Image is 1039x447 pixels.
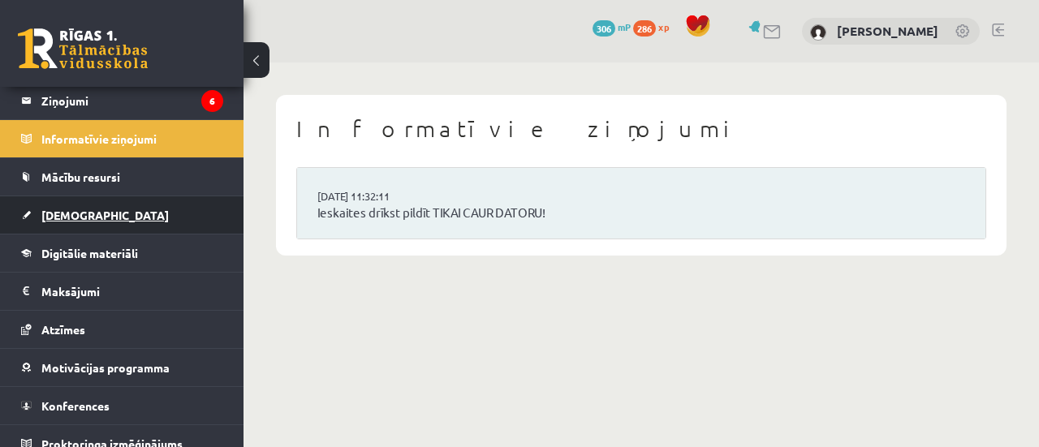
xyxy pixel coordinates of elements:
span: [DEMOGRAPHIC_DATA] [41,208,169,222]
a: Motivācijas programma [21,349,223,386]
span: mP [618,20,631,33]
a: 286 xp [633,20,677,33]
a: Atzīmes [21,311,223,348]
span: Atzīmes [41,322,85,337]
a: Maksājumi [21,273,223,310]
a: Konferences [21,387,223,424]
legend: Ziņojumi [41,82,223,119]
span: xp [658,20,669,33]
span: Konferences [41,398,110,413]
legend: Maksājumi [41,273,223,310]
a: Digitālie materiāli [21,234,223,272]
a: [PERSON_NAME] [837,23,938,39]
span: Motivācijas programma [41,360,170,375]
span: Digitālie materiāli [41,246,138,260]
a: Ziņojumi6 [21,82,223,119]
a: [DEMOGRAPHIC_DATA] [21,196,223,234]
a: Rīgas 1. Tālmācības vidusskola [18,28,148,69]
a: 306 mP [593,20,631,33]
h1: Informatīvie ziņojumi [296,115,986,143]
a: [DATE] 11:32:11 [317,188,439,204]
a: Informatīvie ziņojumi [21,120,223,157]
i: 6 [201,90,223,112]
legend: Informatīvie ziņojumi [41,120,223,157]
span: 306 [593,20,615,37]
span: Mācību resursi [41,170,120,184]
img: Katrīna Šeputīte [810,24,826,41]
a: Mācību resursi [21,158,223,196]
a: Ieskaites drīkst pildīt TIKAI CAUR DATORU! [317,204,965,222]
span: 286 [633,20,656,37]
